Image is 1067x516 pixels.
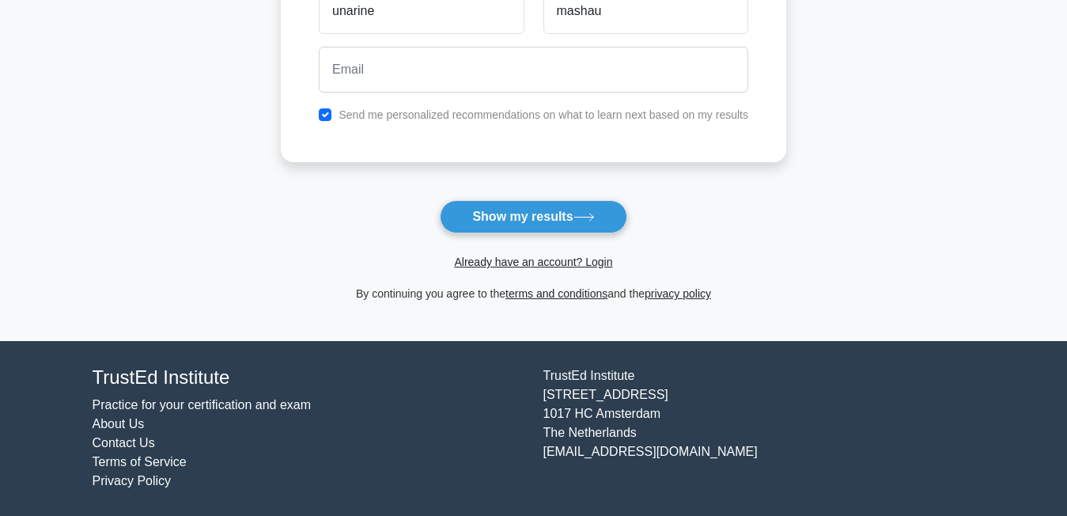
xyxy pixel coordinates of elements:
[93,474,172,488] a: Privacy Policy
[645,287,711,300] a: privacy policy
[93,366,524,389] h4: TrustEd Institute
[440,200,626,233] button: Show my results
[339,108,748,121] label: Send me personalized recommendations on what to learn next based on my results
[534,366,985,491] div: TrustEd Institute [STREET_ADDRESS] 1017 HC Amsterdam The Netherlands [EMAIL_ADDRESS][DOMAIN_NAME]
[93,417,145,431] a: About Us
[93,436,155,450] a: Contact Us
[454,256,612,268] a: Already have an account? Login
[93,455,187,469] a: Terms of Service
[271,284,796,303] div: By continuing you agree to the and the
[505,287,607,300] a: terms and conditions
[319,47,748,93] input: Email
[93,398,312,412] a: Practice for your certification and exam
